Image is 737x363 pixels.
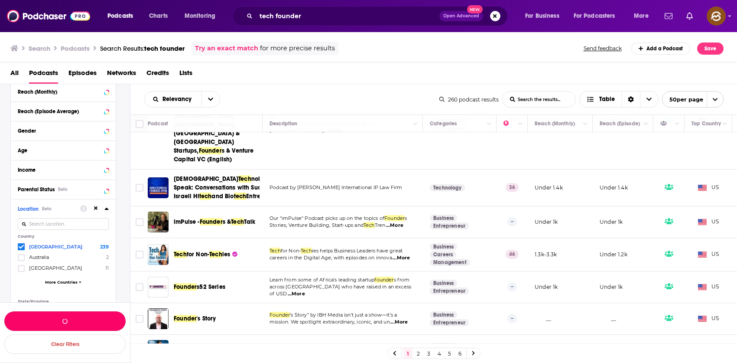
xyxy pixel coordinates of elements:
[174,251,187,258] span: Tech
[162,96,195,102] span: Relevancy
[394,277,410,283] span: s from
[660,118,672,129] div: Has Guests
[430,184,465,191] a: Technology
[101,9,144,23] button: open menu
[535,184,563,191] p: Under 1.4k
[136,251,143,258] span: Toggle select row
[269,277,374,283] span: Learn from some of Africa's leading startup
[410,119,421,129] button: Column Actions
[535,251,557,258] p: 1.3k-3.3k
[29,265,82,271] span: [GEOGRAPHIC_DATA]
[698,283,719,291] span: US
[507,217,517,226] p: --
[18,186,55,193] span: Parental Status
[581,45,624,52] button: Send feedback
[174,218,256,226] a: imPulse -Founders &TechTalk
[174,283,225,291] a: Founders52 Series
[628,9,659,23] button: open menu
[384,215,405,221] span: Founder
[430,243,457,250] a: Business
[149,10,168,22] span: Charts
[197,315,216,322] span: 's Story
[107,10,133,22] span: Podcasts
[697,43,724,55] button: Save
[18,203,80,214] button: LocationBeta
[18,167,101,173] div: Income
[269,255,392,261] span: careers in the Digital Age, with episodes on innova
[430,215,457,222] a: Business
[223,218,231,226] span: s &
[144,91,220,108] h2: Choose List sort
[535,315,551,322] p: __
[393,255,410,262] span: ...More
[662,93,703,106] span: 50 per page
[435,348,444,359] a: 4
[662,91,724,108] button: open menu
[174,314,216,323] a: Founder's Story
[238,175,251,183] span: Tech
[281,248,301,254] span: for Non-
[506,250,519,258] p: 46
[174,175,296,200] span: s Speak: Conversations with Successful Israeli Hi
[18,144,109,155] button: Age
[29,44,50,52] h3: Search
[18,299,109,304] p: State/Province
[439,96,499,103] div: 260 podcast results
[269,184,403,190] span: Podcast by [PERSON_NAME] International IP Law Firm
[148,277,169,298] img: Founders52 Series
[146,66,169,84] a: Credits
[386,222,403,229] span: ...More
[136,315,143,323] span: Toggle select row
[525,10,559,22] span: For Business
[430,319,469,326] a: Entrepreneur
[515,119,526,129] button: Column Actions
[599,96,615,102] span: Table
[404,348,412,359] a: 1
[29,66,58,84] a: Podcasts
[260,43,335,53] span: for more precise results
[698,218,719,226] span: US
[100,244,109,250] span: 239
[535,283,558,291] p: Under 1k
[364,222,375,228] span: Tech
[18,183,109,194] button: Parental StatusBeta
[148,308,169,329] a: Founder's Story
[107,66,136,84] a: Networks
[29,254,49,260] span: Australia
[600,218,623,226] p: Under 1k
[197,283,225,291] span: s52 Series
[430,343,457,350] a: Business
[269,312,290,318] span: Founder
[100,44,185,52] a: Search Results:tech founder
[174,283,197,291] span: Founder
[535,218,558,226] p: Under 1k
[707,7,726,26] span: Logged in as hey85204
[535,118,575,129] div: Reach (Monthly)
[222,251,231,258] span: ies
[519,9,570,23] button: open menu
[174,218,200,226] span: imPulse -
[148,177,169,198] img: Israeli Technology Founders Speak: Conversations with Successful Israeli Hitech and Biotech Entre...
[179,66,192,84] a: Lists
[18,234,109,239] p: Country
[503,118,516,129] div: Power Score
[18,125,109,136] button: Gender
[42,206,52,212] div: Beta
[574,10,615,22] span: For Podcasters
[174,147,254,163] span: s & Venture Capital VC (English)
[18,206,39,212] span: Location
[641,119,651,129] button: Column Actions
[430,251,456,258] a: Careers
[430,222,469,229] a: Entrepreneur
[290,312,397,318] span: ’s Story” by IBH Media isn’t just a show—it’s a
[105,265,109,271] span: 11
[18,105,109,116] button: Reach (Episode Average)
[148,118,168,129] div: Podcast
[506,183,519,192] p: 36
[507,314,517,323] p: --
[201,92,220,107] button: open menu
[68,66,97,84] span: Episodes
[579,91,659,108] button: Choose View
